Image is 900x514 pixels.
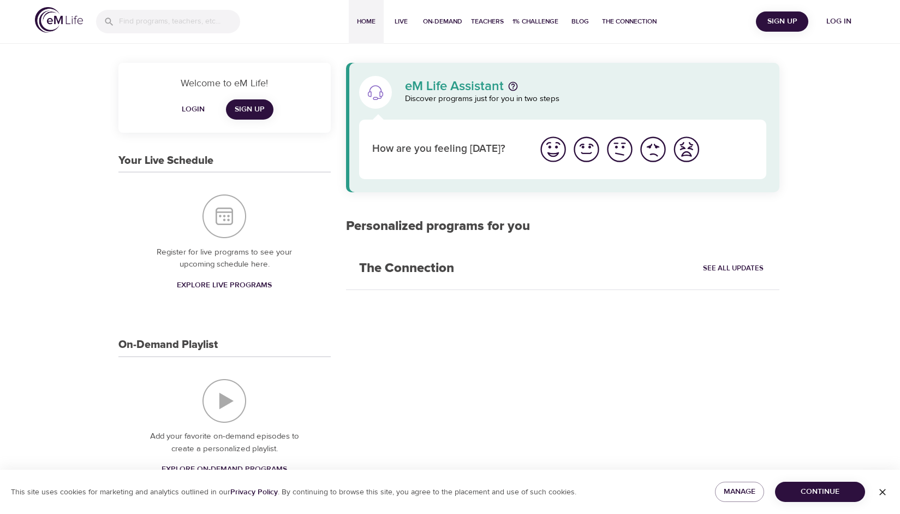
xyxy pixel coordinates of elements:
[119,10,240,33] input: Find programs, teachers, etc...
[567,16,593,27] span: Blog
[162,463,287,476] span: Explore On-Demand Programs
[388,16,414,27] span: Live
[367,84,384,101] img: eM Life Assistant
[570,133,603,166] button: I'm feeling good
[715,482,764,502] button: Manage
[372,141,523,157] p: How are you feeling [DATE]?
[118,155,213,167] h3: Your Live Schedule
[346,247,467,290] h2: The Connection
[671,134,701,164] img: worst
[603,133,636,166] button: I'm feeling ok
[775,482,865,502] button: Continue
[157,459,291,480] a: Explore On-Demand Programs
[817,15,861,28] span: Log in
[638,134,668,164] img: bad
[571,134,601,164] img: good
[226,99,273,120] a: Sign Up
[118,339,218,351] h3: On-Demand Playlist
[176,99,211,120] button: Login
[670,133,703,166] button: I'm feeling worst
[605,134,635,164] img: ok
[724,485,755,499] span: Manage
[512,16,558,27] span: 1% Challenge
[538,134,568,164] img: great
[405,93,767,105] p: Discover programs just for you in two steps
[346,218,780,234] h2: Personalized programs for you
[172,275,276,296] a: Explore Live Programs
[471,16,504,27] span: Teachers
[784,485,856,499] span: Continue
[35,7,83,33] img: logo
[756,11,808,32] button: Sign Up
[132,76,318,91] p: Welcome to eM Life!
[180,103,206,116] span: Login
[353,16,379,27] span: Home
[140,246,309,271] p: Register for live programs to see your upcoming schedule here.
[140,430,309,455] p: Add your favorite on-demand episodes to create a personalized playlist.
[760,15,804,28] span: Sign Up
[636,133,670,166] button: I'm feeling bad
[813,11,865,32] button: Log in
[537,133,570,166] button: I'm feeling great
[235,103,265,116] span: Sign Up
[202,379,246,423] img: On-Demand Playlist
[602,16,657,27] span: The Connection
[177,279,272,292] span: Explore Live Programs
[423,16,462,27] span: On-Demand
[230,487,278,497] a: Privacy Policy
[703,262,764,275] span: See All Updates
[700,260,766,277] a: See All Updates
[405,80,504,93] p: eM Life Assistant
[202,194,246,238] img: Your Live Schedule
